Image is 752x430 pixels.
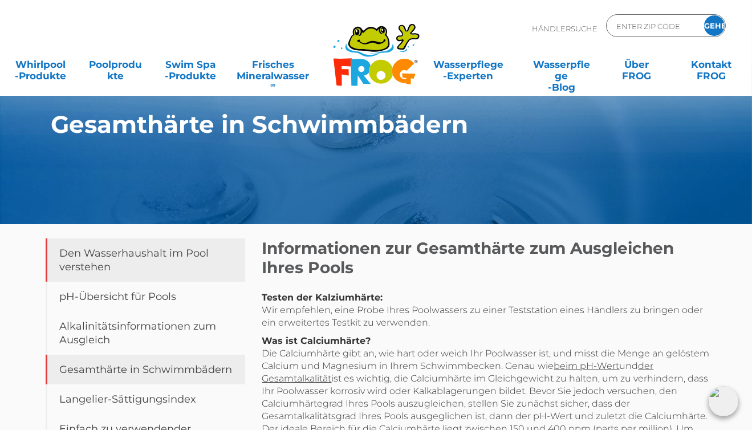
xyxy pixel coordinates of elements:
[433,59,503,70] font: Wasserpflege
[60,363,233,376] font: Gesamthärte in Schwimmbädern
[262,292,383,303] font: Testen der Kalziumhärte:
[11,53,70,76] a: Whirlpool-Produkte
[262,238,674,277] font: Informationen zur Gesamthärte zum Ausgleichen Ihres Pools
[697,70,726,82] font: FROG
[620,360,639,371] font: und
[46,282,245,311] a: pH-Übersicht für Pools
[15,59,66,70] font: Whirlpool
[237,53,310,76] a: FrischesMineralwasser∞
[443,70,493,82] font: -Experten
[252,59,294,70] font: Frisches
[89,59,142,82] font: Poolprodukte
[709,387,738,416] img: openIcon
[60,320,217,346] font: Alkalinitätsinformationen zum Ausgleich
[622,70,651,82] font: FROG
[548,82,575,93] font: -Blog
[262,348,710,371] font: Die Calciumhärte gibt an, wie hart oder weich Ihr Poolwasser ist, und misst die Menge an gelöstem...
[46,384,245,414] a: Langelier-Sättigungsindex
[262,335,371,346] font: Was ist Calciumhärte?
[270,80,275,89] font: ∞
[46,355,245,384] a: Gesamthärte in Schwimmbädern
[533,59,590,82] font: Wasserpflege
[533,53,591,76] a: Wasserpflege-Blog
[51,109,469,139] font: Gesamthärte in Schwimmbädern
[704,15,725,36] input: GEHEN
[624,59,649,70] font: Über
[165,59,216,70] font: Swim Spa
[682,53,741,76] a: KontaktFROG
[237,70,309,82] font: Mineralwasser
[532,24,597,33] font: Händlersuche
[46,238,245,282] a: Den Wasserhaushalt im Pool verstehen
[161,53,219,76] a: Swim Spa-Produkte
[60,290,177,303] font: pH-Übersicht für Pools
[554,360,620,371] a: beim pH-Wert
[15,70,66,82] font: -Produkte
[87,53,145,76] a: Poolprodukte​
[421,53,515,76] a: Wasserpflege-Experten
[615,18,692,34] input: Postleitzahlenformular
[691,59,731,70] font: Kontakt
[607,53,665,76] a: ÜberFROG
[60,247,209,273] font: Den Wasserhaushalt im Pool verstehen
[262,305,704,328] font: Wir empfehlen, eine Probe Ihres Poolwassers zu einer Teststation eines Händlers zu bringen oder e...
[60,393,197,405] font: Langelier-Sättigungsindex
[46,311,245,355] a: Alkalinitätsinformationen zum Ausgleich
[165,70,216,82] font: -Produkte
